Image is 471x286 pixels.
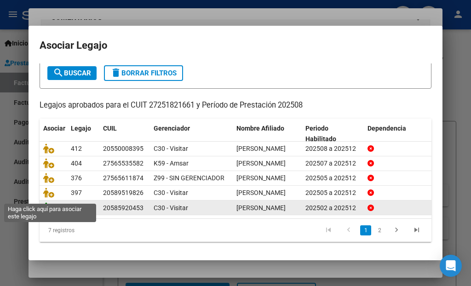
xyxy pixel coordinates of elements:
span: Borrar Filtros [110,69,177,77]
p: Legajos aprobados para el CUIT 27251821661 y Período de Prestación 202508 [40,100,431,111]
a: 2 [374,225,385,235]
mat-icon: search [53,67,64,78]
span: C30 - Visitar [154,145,188,152]
a: go to last page [408,225,425,235]
span: CUIL [103,125,117,132]
h2: Asociar Legajo [40,37,431,54]
span: 404 [71,160,82,167]
div: Open Intercom Messenger [440,255,462,277]
a: go to previous page [340,225,357,235]
li: page 2 [373,223,386,238]
span: K59 - Amsar [154,160,189,167]
datatable-header-cell: Gerenciador [150,119,233,149]
span: 316 [71,204,82,212]
datatable-header-cell: Periodo Habilitado [302,119,364,149]
span: CACERES BENJAMIN [236,189,286,196]
div: 202507 a 202512 [305,158,360,169]
span: Gerenciador [154,125,190,132]
span: 397 [71,189,82,196]
span: 412 [71,145,82,152]
span: Z99 - SIN GERENCIADOR [154,174,224,182]
li: page 1 [359,223,373,238]
a: go to next page [388,225,405,235]
a: 1 [360,225,371,235]
datatable-header-cell: Nombre Afiliado [233,119,302,149]
div: 202502 a 202512 [305,203,360,213]
datatable-header-cell: Legajo [67,119,99,149]
datatable-header-cell: Dependencia [364,119,433,149]
div: 202508 a 202512 [305,143,360,154]
button: Buscar [47,66,97,80]
span: Asociar [43,125,65,132]
div: 20585920453 [103,203,144,213]
span: Nombre Afiliado [236,125,284,132]
div: 20589519826 [103,188,144,198]
span: Periodo Habilitado [305,125,336,143]
div: 27565611874 [103,173,144,183]
span: ABREGO VERGARA EMMA MAITENA [236,174,286,182]
span: MENDOZA VALENTINO [236,145,286,152]
datatable-header-cell: Asociar [40,119,67,149]
span: Legajo [71,125,91,132]
span: BENITEZ SOFIA ELIZABETH [236,160,286,167]
div: 20550008395 [103,143,144,154]
button: Borrar Filtros [104,65,183,81]
div: 7 registros [40,219,116,242]
div: 202505 a 202512 [305,188,360,198]
div: 202505 a 202512 [305,173,360,183]
span: C30 - Visitar [154,189,188,196]
a: go to first page [320,225,337,235]
span: Buscar [53,69,91,77]
span: 376 [71,174,82,182]
span: Dependencia [368,125,406,132]
span: MARQUEZ FRANCCESCO VALENTINO [236,204,286,212]
mat-icon: delete [110,67,121,78]
datatable-header-cell: CUIL [99,119,150,149]
div: 27565535582 [103,158,144,169]
span: C30 - Visitar [154,204,188,212]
